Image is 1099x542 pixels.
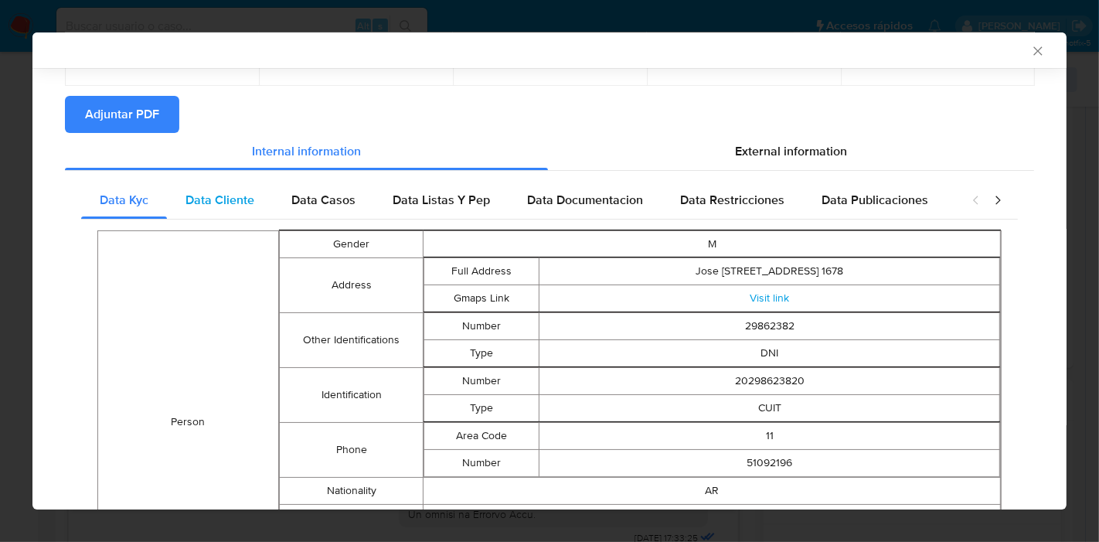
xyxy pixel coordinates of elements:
[424,394,539,421] td: Type
[527,191,643,209] span: Data Documentacion
[32,32,1067,510] div: closure-recommendation-modal
[393,191,490,209] span: Data Listas Y Pep
[539,339,1000,366] td: DNI
[279,312,424,367] td: Other Identifications
[279,477,424,504] td: Nationality
[424,339,539,366] td: Type
[100,191,148,209] span: Data Kyc
[424,477,1001,504] td: AR
[539,422,1000,449] td: 11
[539,312,1000,339] td: 29862382
[680,191,784,209] span: Data Restricciones
[279,422,424,477] td: Phone
[735,142,847,160] span: External information
[539,257,1000,285] td: Jose [STREET_ADDRESS] 1678
[424,230,1001,257] td: M
[424,422,539,449] td: Area Code
[279,257,424,312] td: Address
[424,312,539,339] td: Number
[279,367,424,422] td: Identification
[539,367,1000,394] td: 20298623820
[65,133,1034,170] div: Detailed info
[424,257,539,285] td: Full Address
[539,394,1000,421] td: CUIT
[424,285,539,312] td: Gmaps Link
[424,449,539,476] td: Number
[291,191,356,209] span: Data Casos
[279,230,424,257] td: Gender
[185,191,254,209] span: Data Cliente
[1030,43,1044,57] button: Cerrar ventana
[65,96,179,133] button: Adjuntar PDF
[822,191,928,209] span: Data Publicaciones
[85,97,159,131] span: Adjuntar PDF
[424,504,1001,531] td: false
[279,504,424,531] td: Is Pep
[81,182,956,219] div: Detailed internal info
[539,449,1000,476] td: 51092196
[424,367,539,394] td: Number
[252,142,361,160] span: Internal information
[750,290,789,305] a: Visit link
